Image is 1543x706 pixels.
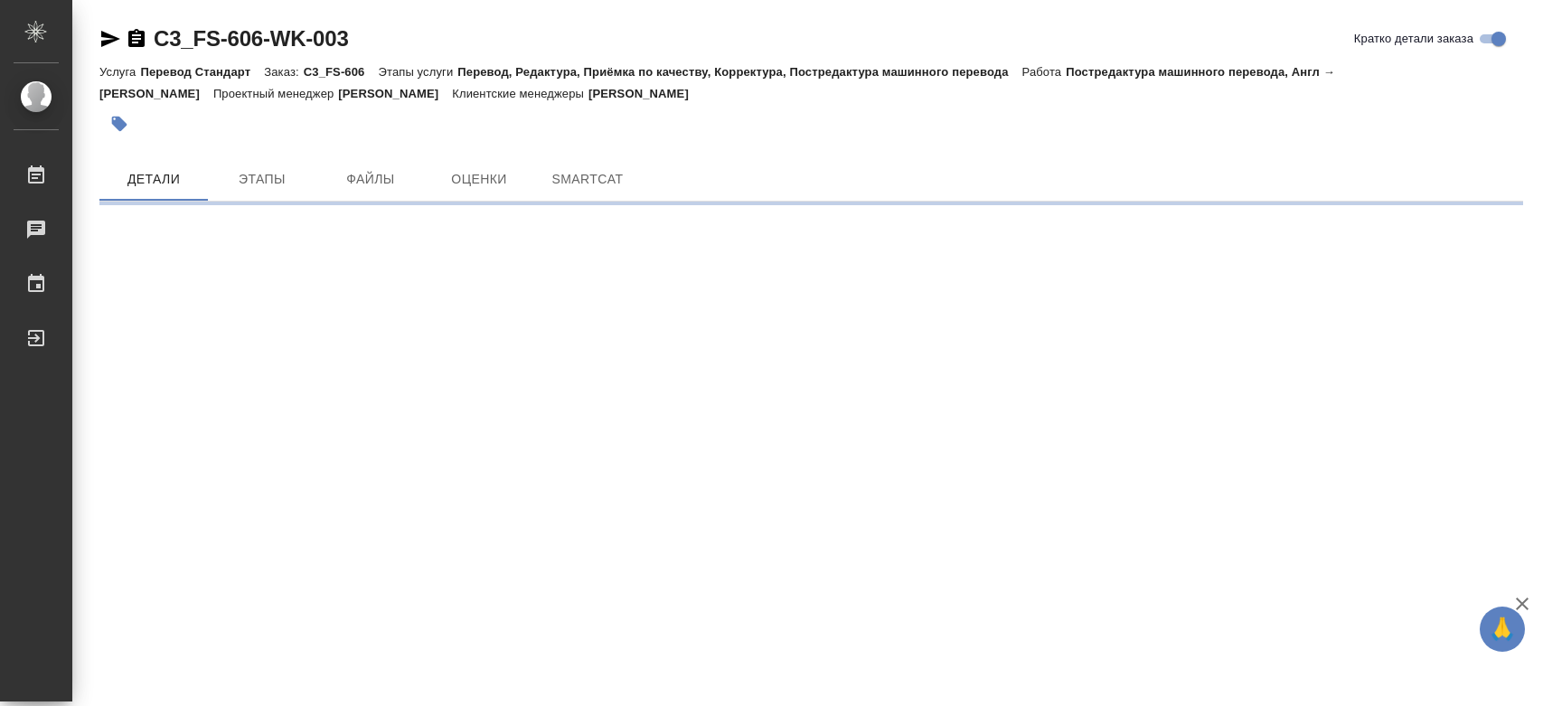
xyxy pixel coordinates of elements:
span: Оценки [436,168,522,191]
p: Заказ: [264,65,303,79]
p: Перевод Стандарт [140,65,264,79]
button: 🙏 [1480,607,1525,652]
p: Проектный менеджер [213,87,338,100]
span: Детали [110,168,197,191]
span: Этапы [219,168,306,191]
p: Работа [1022,65,1067,79]
p: [PERSON_NAME] [588,87,702,100]
button: Добавить тэг [99,104,139,144]
p: Услуга [99,65,140,79]
button: Скопировать ссылку для ЯМессенджера [99,28,121,50]
span: Файлы [327,168,414,191]
p: Клиентские менеджеры [452,87,588,100]
span: SmartCat [544,168,631,191]
p: Перевод, Редактура, Приёмка по качеству, Корректура, Постредактура машинного перевода [457,65,1021,79]
p: [PERSON_NAME] [338,87,452,100]
span: 🙏 [1487,610,1518,648]
p: C3_FS-606 [304,65,379,79]
a: C3_FS-606-WK-003 [154,26,349,51]
button: Скопировать ссылку [126,28,147,50]
span: Кратко детали заказа [1354,30,1473,48]
p: Этапы услуги [378,65,457,79]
